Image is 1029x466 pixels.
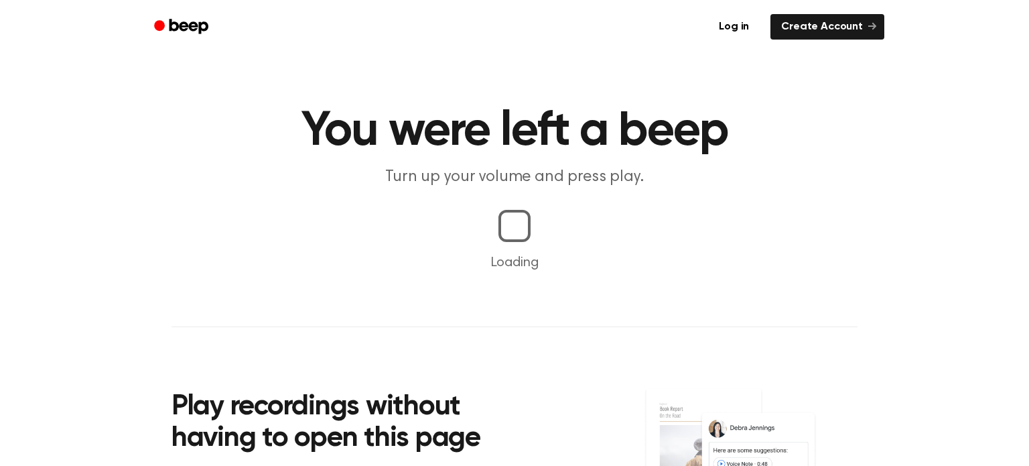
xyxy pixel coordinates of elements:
[16,253,1013,273] p: Loading
[171,107,857,156] h1: You were left a beep
[257,166,772,188] p: Turn up your volume and press play.
[705,11,762,42] a: Log in
[145,14,220,40] a: Beep
[770,14,884,40] a: Create Account
[171,392,533,455] h2: Play recordings without having to open this page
